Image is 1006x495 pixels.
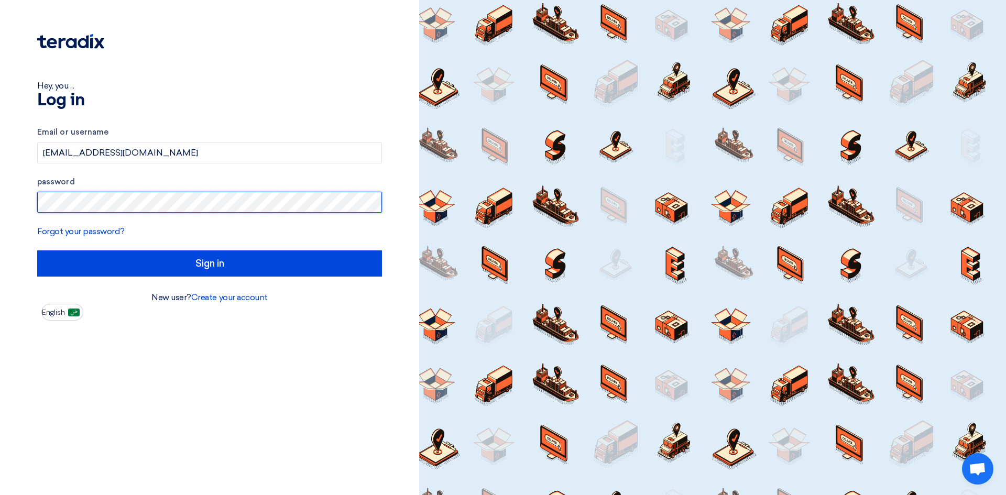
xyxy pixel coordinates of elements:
[42,308,65,317] font: English
[151,292,191,302] font: New user?
[37,250,382,277] input: Sign in
[37,92,84,109] font: Log in
[37,226,125,236] a: Forgot your password?
[962,453,993,485] a: Open chat
[41,304,83,321] button: English
[191,292,268,302] a: Create your account
[37,177,75,186] font: password
[37,127,108,137] font: Email or username
[68,309,80,316] img: ar-AR.png
[37,142,382,163] input: Enter your business email or username
[37,81,74,91] font: Hey, you ...
[37,34,104,49] img: Teradix logo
